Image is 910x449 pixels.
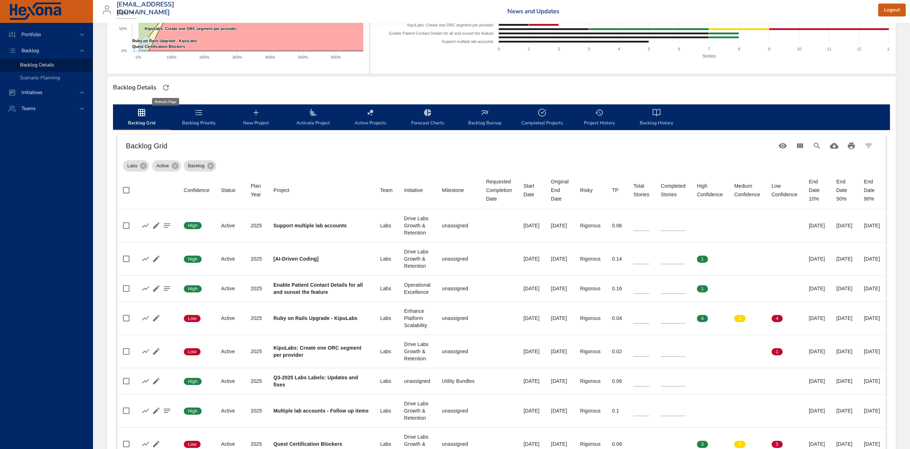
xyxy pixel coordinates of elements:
[184,315,201,322] span: Low
[864,348,880,355] div: [DATE]
[836,177,852,203] div: End Date 50%
[274,186,290,194] div: Sort
[404,378,431,385] div: unassigned
[772,222,783,229] span: 0
[738,47,740,51] text: 8
[507,7,559,15] a: News and Updates
[791,137,808,154] button: View Columns
[551,177,569,203] div: Original End Date
[274,315,358,321] b: Ruby on Rails Upgrade - KipuLabs
[274,282,363,295] b: Enable Patient Contact Details for all and sunset the feature
[612,315,622,322] div: 0.04
[580,285,600,292] div: Rigorous
[16,105,41,112] span: Teams
[864,378,880,385] div: [DATE]
[772,286,783,292] span: 0
[140,253,151,264] button: Show Burnup
[612,186,619,194] div: TP
[162,405,172,416] button: Project Notes
[184,186,210,194] div: Sort
[442,378,474,385] div: Utility Bundles
[551,255,569,262] div: [DATE]
[442,39,494,44] text: Support multiple lab accounts
[20,61,54,68] span: Backlog Details
[864,177,880,203] div: End Date 90%
[442,255,474,262] div: unassigned
[404,186,423,194] div: Initiative
[145,26,237,31] text: KipuLabs: Create one ORC segment per provider
[772,182,797,199] div: Low Confidence
[864,315,880,322] div: [DATE]
[580,222,600,229] div: Rigorous
[117,134,886,157] div: Table Toolbar
[442,348,474,355] div: unassigned
[632,108,681,127] span: Backlog History
[697,222,708,229] span: 0
[618,47,620,51] text: 4
[774,137,791,154] button: Standard Views
[221,407,239,414] div: Active
[274,345,361,358] b: KipuLabs: Create one ORC segment per provider
[380,222,393,229] div: Labs
[523,182,540,199] div: Sort
[251,222,262,229] div: 2025
[734,408,745,414] span: 0
[523,222,540,229] div: [DATE]
[551,222,569,229] div: [DATE]
[140,376,151,386] button: Show Burnup
[612,378,622,385] div: 0.06
[580,440,600,448] div: Rigorous
[809,255,825,262] div: [DATE]
[136,55,142,59] text: 0%
[697,286,708,292] span: 1
[612,186,622,194] span: TP
[612,440,622,448] div: 0.06
[808,137,826,154] button: Search
[199,55,209,59] text: 200%
[772,315,783,322] span: 4
[251,182,262,199] span: Plan Year
[251,315,262,322] div: 2025
[558,47,560,51] text: 2
[523,285,540,292] div: [DATE]
[772,182,797,199] div: Sort
[486,177,512,203] span: Requested Completion Date
[184,286,202,292] span: High
[151,346,162,357] button: Edit Project Details
[151,220,162,231] button: Edit Project Details
[836,407,852,414] div: [DATE]
[221,315,239,322] div: Active
[16,47,45,54] span: Backlog
[403,108,452,127] span: Forecast Charts
[289,108,338,127] span: Activate Project
[498,47,500,51] text: 0
[708,47,710,51] text: 7
[404,307,431,329] div: Enhance Platform Scalability
[809,440,825,448] div: [DATE]
[123,160,149,172] div: Labs
[580,255,600,262] div: Rigorous
[809,378,825,385] div: [DATE]
[151,405,162,416] button: Edit Project Details
[523,407,540,414] div: [DATE]
[809,222,825,229] div: [DATE]
[697,349,708,355] span: 0
[734,378,745,385] span: 0
[380,255,393,262] div: Labs
[551,378,569,385] div: [DATE]
[140,405,151,416] button: Show Burnup
[551,440,569,448] div: [DATE]
[612,285,622,292] div: 0.16
[221,186,236,194] div: Status
[580,378,600,385] div: Rigorous
[697,182,723,199] div: High Confidence
[232,108,280,127] span: New Project
[864,285,880,292] div: [DATE]
[734,222,745,229] span: 0
[251,378,262,385] div: 2025
[380,186,393,194] div: Team
[380,348,393,355] div: Labs
[184,408,202,414] span: High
